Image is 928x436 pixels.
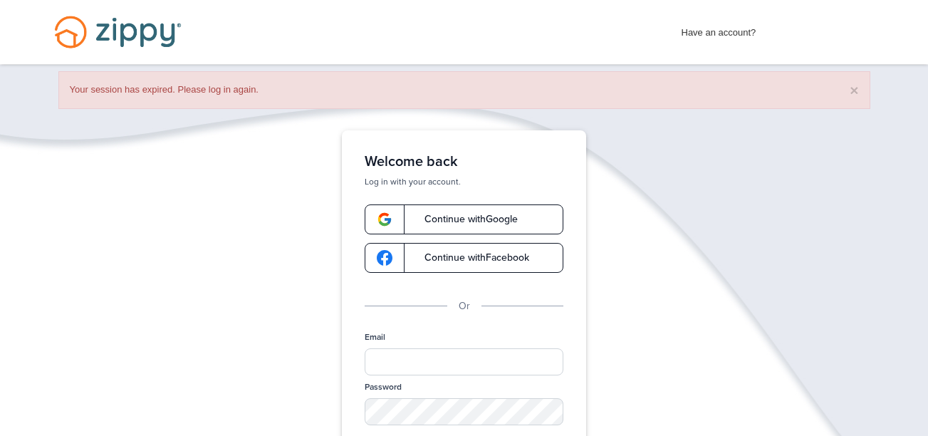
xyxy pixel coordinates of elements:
[365,331,385,343] label: Email
[682,18,756,41] span: Have an account?
[459,299,470,314] p: Or
[377,250,392,266] img: google-logo
[888,403,924,432] img: Back to Top
[377,212,392,227] img: google-logo
[365,348,563,375] input: Email
[365,153,563,170] h1: Welcome back
[365,243,563,273] a: google-logoContinue withFacebook
[365,204,563,234] a: google-logoContinue withGoogle
[410,253,529,263] span: Continue with Facebook
[365,381,402,393] label: Password
[850,83,858,98] button: ×
[365,398,563,425] input: Password
[410,214,518,224] span: Continue with Google
[365,176,563,187] p: Log in with your account.
[58,71,870,109] div: Your session has expired. Please log in again.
